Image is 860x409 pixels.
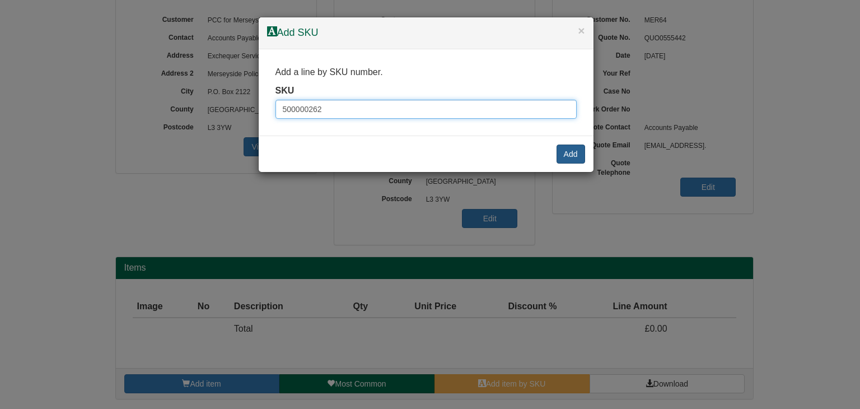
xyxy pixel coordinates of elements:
button: × [578,25,585,36]
button: Add [557,145,585,164]
label: SKU [275,85,295,97]
p: Add a line by SKU number. [275,66,577,79]
h4: Add SKU [267,26,585,40]
input: Type SKU [275,100,577,119]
